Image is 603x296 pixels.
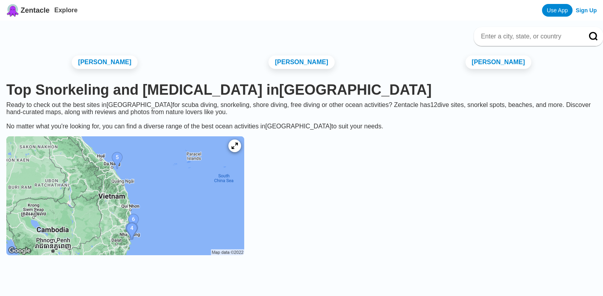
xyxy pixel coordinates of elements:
[6,82,597,98] h1: Top Snorkeling and [MEDICAL_DATA] in [GEOGRAPHIC_DATA]
[21,6,50,15] span: Zentacle
[6,136,244,255] img: Vietnam dive site map
[54,7,78,13] a: Explore
[480,32,578,40] input: Enter a city, state, or country
[576,7,597,13] a: Sign Up
[6,4,50,17] a: Zentacle logoZentacle
[6,4,19,17] img: Zentacle logo
[542,4,572,17] a: Use App
[268,55,334,69] a: [PERSON_NAME]
[465,55,531,69] a: [PERSON_NAME]
[72,55,138,69] a: [PERSON_NAME]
